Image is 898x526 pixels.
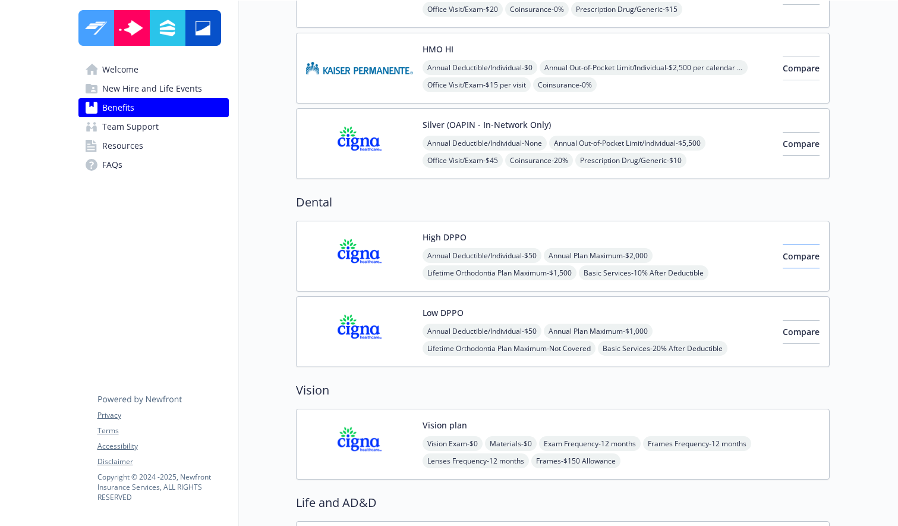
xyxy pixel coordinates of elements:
[783,245,820,268] button: Compare
[78,136,229,155] a: Resources
[579,265,708,280] span: Basic Services - 10% After Deductible
[505,2,569,17] span: Coinsurance - 0%
[78,98,229,117] a: Benefits
[102,98,134,117] span: Benefits
[423,231,467,243] button: High DPPO
[423,265,576,280] span: Lifetime Orthodontia Plan Maximum - $1,500
[533,77,597,92] span: Coinsurance - 0%
[423,324,541,339] span: Annual Deductible/Individual - $50
[306,43,413,93] img: Kaiser Permanente of Hawaii carrier logo
[598,341,727,356] span: Basic Services - 20% After Deductible
[97,472,228,502] p: Copyright © 2024 - 2025 , Newfront Insurance Services, ALL RIGHTS RESERVED
[539,436,641,451] span: Exam Frequency - 12 months
[575,153,686,168] span: Prescription Drug/Generic - $10
[485,436,537,451] span: Materials - $0
[571,2,682,17] span: Prescription Drug/Generic - $15
[544,248,653,263] span: Annual Plan Maximum - $2,000
[423,136,547,151] span: Annual Deductible/Individual - None
[423,2,503,17] span: Office Visit/Exam - $20
[102,155,122,174] span: FAQs
[97,456,228,467] a: Disclaimer
[423,341,595,356] span: Lifetime Orthodontia Plan Maximum - Not Covered
[783,326,820,337] span: Compare
[423,306,464,319] button: Low DPPO
[783,62,820,74] span: Compare
[306,419,413,469] img: CIGNA carrier logo
[97,441,228,452] a: Accessibility
[531,453,620,468] span: Frames - $150 Allowance
[97,410,228,421] a: Privacy
[783,251,820,262] span: Compare
[423,153,503,168] span: Office Visit/Exam - $45
[78,155,229,174] a: FAQs
[783,132,820,156] button: Compare
[102,79,202,98] span: New Hire and Life Events
[306,231,413,281] img: CIGNA carrier logo
[423,43,453,55] button: HMO HI
[423,436,483,451] span: Vision Exam - $0
[783,57,820,80] button: Compare
[544,324,653,339] span: Annual Plan Maximum - $1,000
[296,494,830,512] h2: Life and AD&D
[505,153,573,168] span: Coinsurance - 20%
[423,118,551,131] button: Silver (OAPIN - In-Network Only)
[102,60,138,79] span: Welcome
[540,60,748,75] span: Annual Out-of-Pocket Limit/Individual - $2,500 per calendar year
[423,453,529,468] span: Lenses Frequency - 12 months
[423,248,541,263] span: Annual Deductible/Individual - $50
[423,60,537,75] span: Annual Deductible/Individual - $0
[423,419,467,431] button: Vision plan
[102,117,159,136] span: Team Support
[102,136,143,155] span: Resources
[783,320,820,344] button: Compare
[78,79,229,98] a: New Hire and Life Events
[78,60,229,79] a: Welcome
[97,425,228,436] a: Terms
[423,77,531,92] span: Office Visit/Exam - $15 per visit
[306,118,413,169] img: CIGNA carrier logo
[549,136,705,151] span: Annual Out-of-Pocket Limit/Individual - $5,500
[306,306,413,357] img: CIGNA carrier logo
[78,117,229,136] a: Team Support
[643,436,751,451] span: Frames Frequency - 12 months
[783,138,820,149] span: Compare
[296,381,830,399] h2: Vision
[296,193,830,211] h2: Dental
